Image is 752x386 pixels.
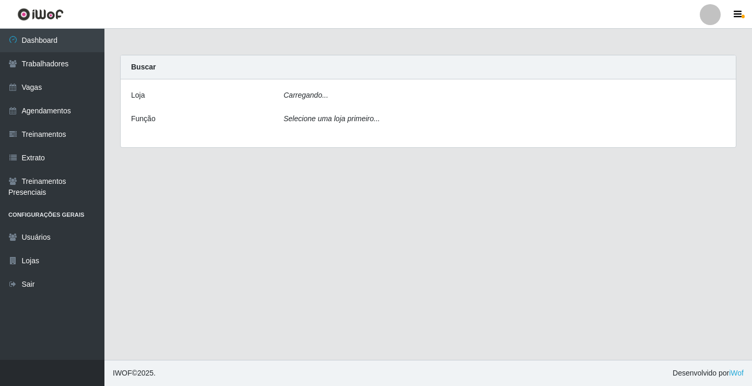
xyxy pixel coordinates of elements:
[113,369,132,377] span: IWOF
[729,369,744,377] a: iWof
[673,368,744,379] span: Desenvolvido por
[113,368,156,379] span: © 2025 .
[131,90,145,101] label: Loja
[284,91,328,99] i: Carregando...
[17,8,64,21] img: CoreUI Logo
[131,63,156,71] strong: Buscar
[284,114,380,123] i: Selecione uma loja primeiro...
[131,113,156,124] label: Função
